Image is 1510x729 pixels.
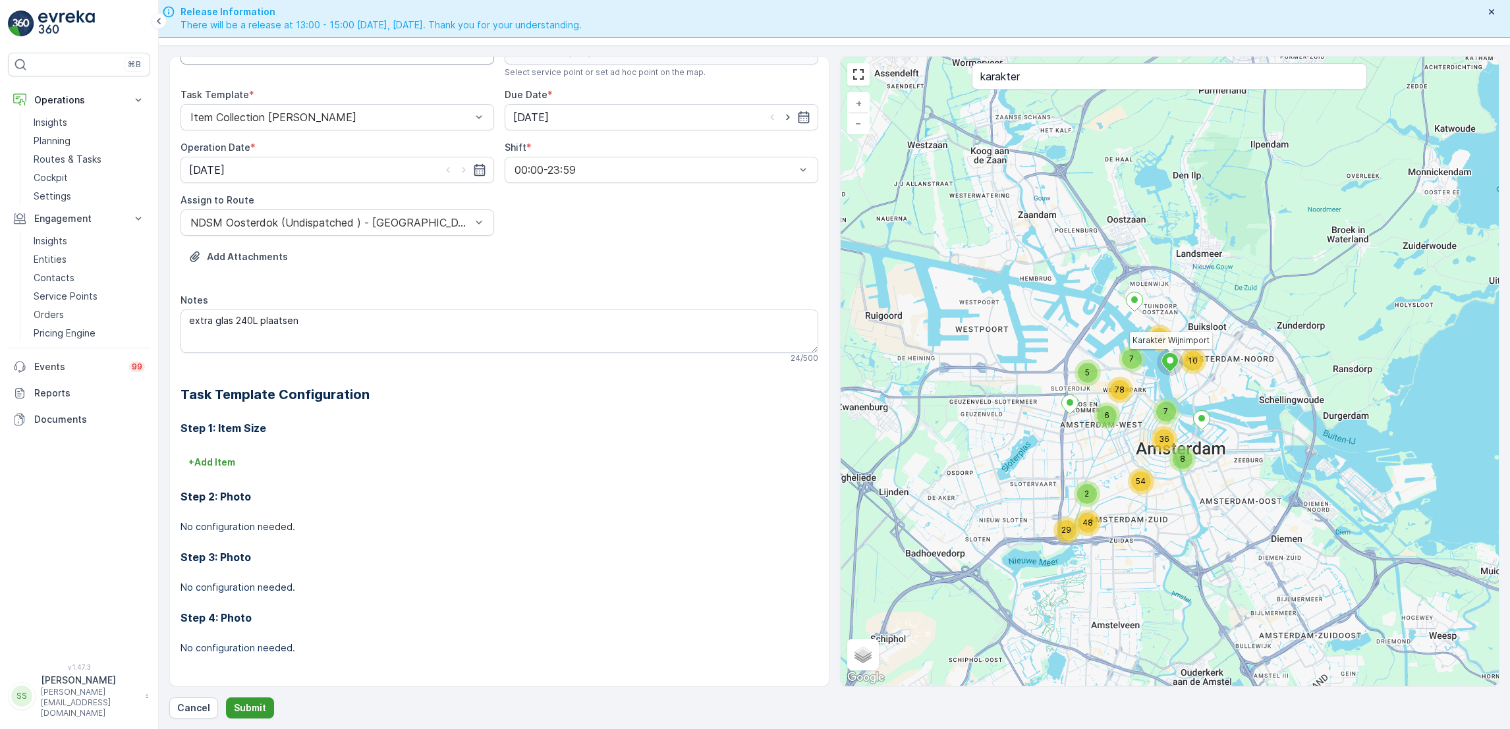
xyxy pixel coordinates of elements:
label: Shift [505,142,526,153]
input: Search address or service points [972,63,1367,90]
button: Engagement [8,205,150,232]
span: 7 [1129,354,1134,364]
div: 10 [1180,348,1206,374]
h3: Step 2: Photo [181,489,818,504]
div: 36 [1151,426,1177,452]
p: Contacts [34,271,74,284]
span: 5 [1085,367,1090,377]
span: 8 [1180,454,1185,464]
a: Service Points [28,287,150,306]
p: Entities [34,253,67,266]
a: Zoom Out [849,113,868,133]
img: logo [8,11,34,37]
button: Upload File [181,246,296,267]
div: 54 [1128,468,1154,495]
p: Cockpit [34,171,68,184]
a: Open this area in Google Maps (opens a new window) [844,669,887,686]
h3: Step 3: Photo [181,549,818,565]
p: Reports [34,387,145,400]
h3: Step 4: Photo [181,610,818,626]
a: Orders [28,306,150,324]
a: Contacts [28,269,150,287]
button: Cancel [169,697,218,718]
button: SS[PERSON_NAME][PERSON_NAME][EMAIL_ADDRESS][DOMAIN_NAME] [8,674,150,718]
div: 78 [1107,377,1133,403]
span: 29 [1061,525,1071,535]
span: 78 [1115,385,1125,394]
p: No configuration needed. [181,520,818,533]
p: Insights [34,116,67,129]
div: 5 [1075,360,1101,386]
p: No configuration needed. [181,641,818,655]
span: Select service point or set ad hoc point on the map. [505,67,706,78]
p: + Add Item [188,456,235,469]
a: Insights [28,113,150,132]
p: Documents [34,413,145,426]
div: 29 [1053,517,1080,543]
a: Events99 [8,354,150,380]
a: Zoom In [849,94,868,113]
label: Operation Date [181,142,250,153]
a: Settings [28,187,150,205]
p: 99 [132,362,142,372]
span: + [856,97,862,109]
span: 6 [1104,410,1109,420]
div: 18 [1146,325,1173,351]
span: 48 [1082,518,1093,527]
span: − [855,117,862,128]
p: ⌘B [128,59,141,70]
a: Entities [28,250,150,269]
p: No configuration needed. [181,581,818,594]
span: 36 [1159,434,1169,444]
p: Operations [34,94,124,107]
h2: Task Template Configuration [181,385,818,404]
label: Assign to Route [181,194,254,205]
span: 54 [1136,476,1146,486]
p: [PERSON_NAME][EMAIL_ADDRESS][DOMAIN_NAME] [41,687,138,718]
a: Pricing Engine [28,324,150,342]
label: Notes [181,294,208,306]
span: 7 [1163,406,1168,416]
button: Submit [226,697,274,718]
a: Insights [28,232,150,250]
div: 8 [1169,446,1196,472]
p: Service Points [34,290,98,303]
p: Planning [34,134,70,148]
label: Due Date [505,89,547,100]
p: Cancel [177,701,210,715]
h3: Step 1: Item Size [181,420,818,436]
span: There will be a release at 13:00 - 15:00 [DATE], [DATE]. Thank you for your understanding. [181,18,582,32]
span: v 1.47.3 [8,663,150,671]
p: Engagement [34,212,124,225]
span: Release Information [181,5,582,18]
p: Add Attachments [207,250,288,263]
a: Reports [8,380,150,406]
a: Documents [8,406,150,433]
p: Submit [234,701,266,715]
div: SS [11,686,32,707]
div: 7 [1153,398,1179,425]
a: View Fullscreen [849,65,868,84]
p: Pricing Engine [34,327,96,340]
div: 2 [1074,481,1100,507]
p: Insights [34,234,67,248]
span: 18 [1155,333,1164,342]
a: Planning [28,132,150,150]
span: 2 [1084,489,1089,499]
img: logo_light-DOdMpM7g.png [38,11,95,37]
p: Routes & Tasks [34,153,101,166]
p: 24 / 500 [791,353,818,364]
span: 10 [1188,356,1198,365]
label: Task Template [181,89,249,100]
p: Orders [34,308,64,321]
p: Events [34,360,121,373]
p: [PERSON_NAME] [41,674,138,687]
button: +Add Item [181,452,243,473]
a: Layers [849,640,878,669]
button: Operations [8,87,150,113]
p: Settings [34,190,71,203]
input: dd/mm/yyyy [181,157,494,183]
a: Cockpit [28,169,150,187]
div: 6 [1094,402,1120,429]
img: Google [844,669,887,686]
